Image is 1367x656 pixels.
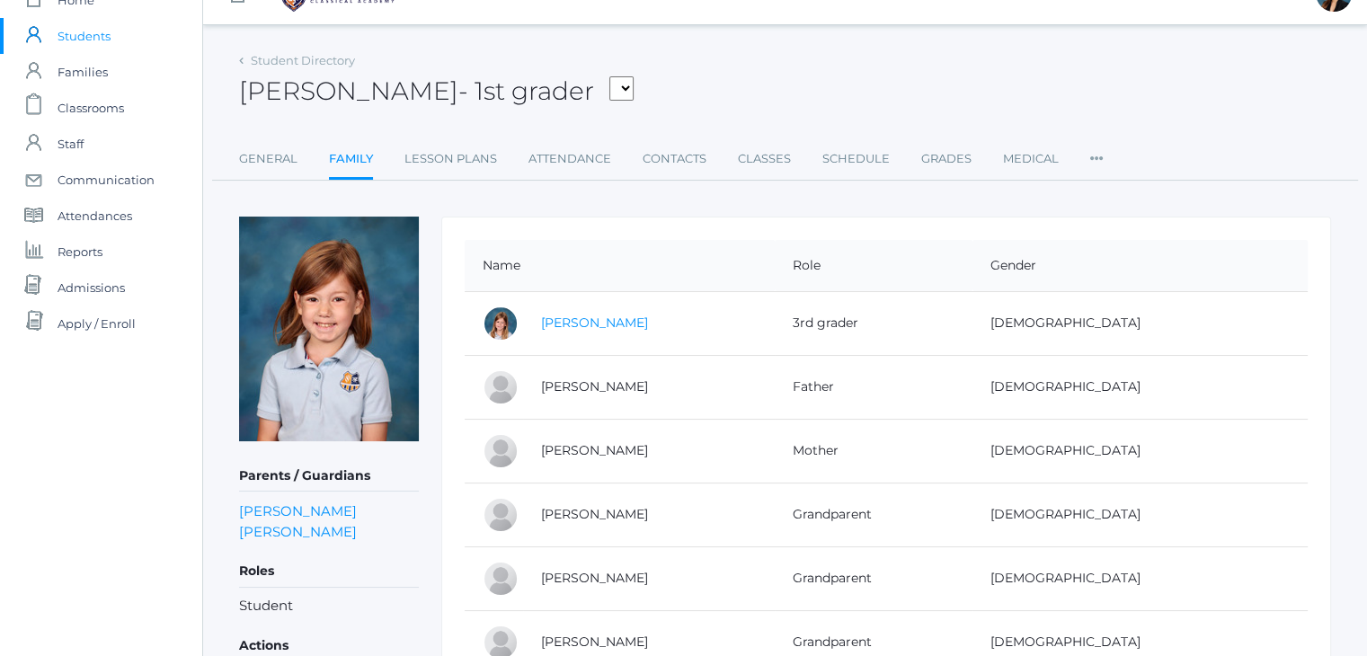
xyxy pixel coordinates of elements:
td: 3rd grader [775,291,972,355]
a: [PERSON_NAME] [541,378,648,394]
span: Communication [58,162,155,198]
div: Diane Brown [483,561,519,597]
td: Mother [775,419,972,483]
span: Classrooms [58,90,124,126]
span: Students [58,18,111,54]
a: [PERSON_NAME] [541,634,648,650]
a: Classes [738,141,791,177]
span: - 1st grader [458,75,594,106]
a: Grades [921,141,972,177]
th: Role [775,240,972,292]
div: Rachel Vick [483,433,519,469]
li: Student [239,596,419,616]
td: [DEMOGRAPHIC_DATA] [972,355,1308,419]
h5: Parents / Guardians [239,461,419,492]
a: Family [329,141,373,180]
div: Joshua Vick [483,369,519,405]
h2: [PERSON_NAME] [239,77,634,105]
th: Name [465,240,775,292]
span: Reports [58,234,102,270]
a: [PERSON_NAME] [239,501,357,521]
div: Madison Vick [483,306,519,341]
a: [PERSON_NAME] [239,521,357,542]
td: Father [775,355,972,419]
a: [PERSON_NAME] [541,442,648,458]
th: Gender [972,240,1308,292]
a: [PERSON_NAME] [541,315,648,331]
td: [DEMOGRAPHIC_DATA] [972,291,1308,355]
a: [PERSON_NAME] [541,570,648,586]
a: Contacts [643,141,706,177]
span: Staff [58,126,84,162]
td: [DEMOGRAPHIC_DATA] [972,483,1308,546]
img: Chloe Vick [239,217,419,441]
a: General [239,141,297,177]
a: Medical [1003,141,1059,177]
h5: Roles [239,556,419,587]
td: [DEMOGRAPHIC_DATA] [972,546,1308,610]
td: Grandparent [775,483,972,546]
span: Apply / Enroll [58,306,136,341]
a: Lesson Plans [404,141,497,177]
span: Attendances [58,198,132,234]
td: [DEMOGRAPHIC_DATA] [972,419,1308,483]
div: Paul Brown [483,497,519,533]
span: Families [58,54,108,90]
a: Attendance [528,141,611,177]
a: Student Directory [251,53,355,67]
a: Schedule [822,141,890,177]
td: Grandparent [775,546,972,610]
a: [PERSON_NAME] [541,506,648,522]
span: Admissions [58,270,125,306]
